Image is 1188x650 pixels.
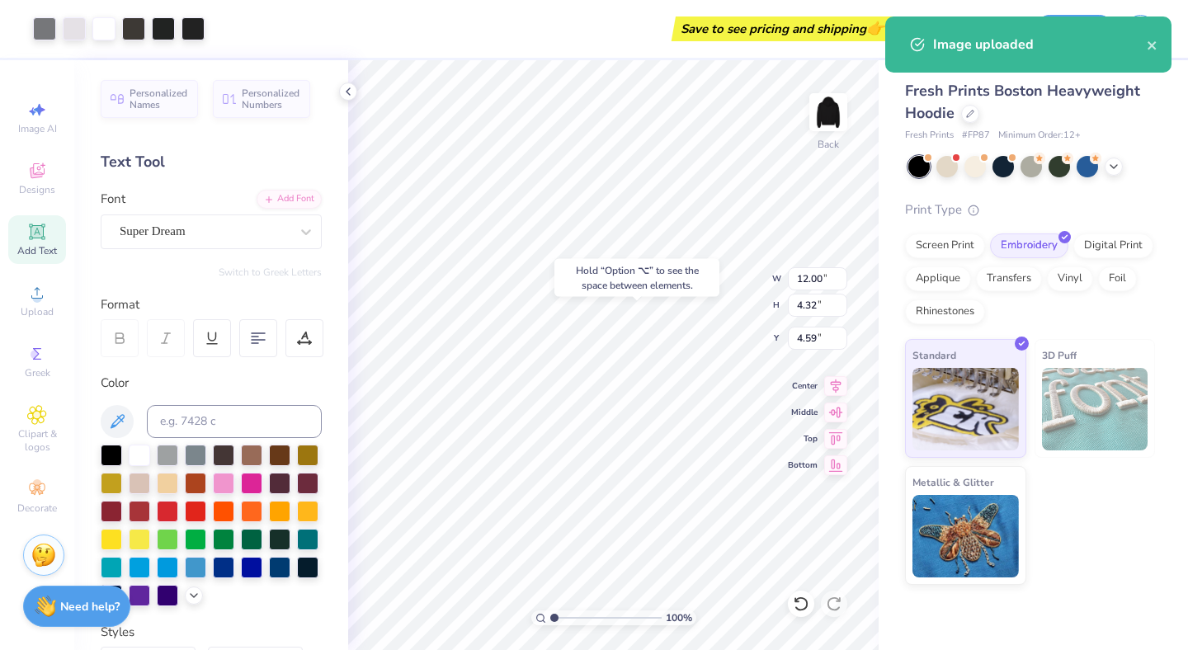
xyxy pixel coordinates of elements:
span: Middle [788,407,818,418]
span: Greek [25,366,50,379]
div: Digital Print [1073,233,1153,258]
span: Designs [19,183,55,196]
div: Applique [905,266,971,291]
span: Upload [21,305,54,318]
span: Bottom [788,459,818,471]
div: Foil [1098,266,1137,291]
span: Fresh Prints [905,129,954,143]
div: Format [101,295,323,314]
input: Untitled Design [902,12,1023,45]
div: Rhinestones [905,299,985,324]
span: 3D Puff [1042,346,1077,364]
div: Styles [101,623,322,642]
div: Back [818,137,839,152]
label: Font [101,190,125,209]
span: # FP87 [962,129,990,143]
span: 👉 [866,18,884,38]
span: Metallic & Glitter [912,473,994,491]
strong: Need help? [60,599,120,615]
div: Text Tool [101,151,322,173]
span: Minimum Order: 12 + [998,129,1081,143]
div: Screen Print [905,233,985,258]
span: Decorate [17,502,57,515]
img: 3D Puff [1042,368,1148,450]
span: Personalized Names [130,87,188,111]
div: Vinyl [1047,266,1093,291]
span: Personalized Numbers [242,87,300,111]
div: Embroidery [990,233,1068,258]
div: Add Font [257,190,322,209]
img: Metallic & Glitter [912,495,1019,577]
div: Transfers [976,266,1042,291]
span: Clipart & logos [8,427,66,454]
input: e.g. 7428 c [147,405,322,438]
img: Back [812,96,845,129]
button: close [1147,35,1158,54]
div: Print Type [905,200,1155,219]
span: Center [788,380,818,392]
span: 100 % [666,610,692,625]
div: Color [101,374,322,393]
span: Add Text [17,244,57,257]
div: Save to see pricing and shipping [676,16,889,41]
button: Switch to Greek Letters [219,266,322,279]
img: Standard [912,368,1019,450]
span: Image AI [18,122,57,135]
span: Standard [912,346,956,364]
span: Top [788,433,818,445]
div: Image uploaded [933,35,1147,54]
div: Hold “Option ⌥” to see the space between elements. [554,259,719,297]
